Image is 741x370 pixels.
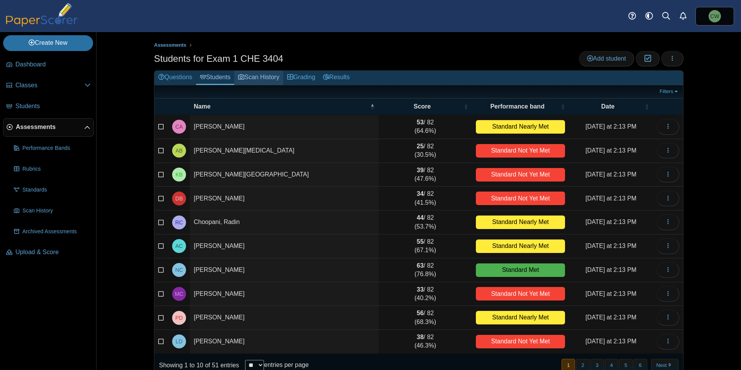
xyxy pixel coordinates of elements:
[585,314,636,321] time: Sep 17, 2025 at 2:13 PM
[190,187,379,210] td: [PERSON_NAME]
[152,41,188,50] a: Assessments
[417,214,424,221] b: 44
[379,234,472,258] td: / 82 (67.1%)
[11,222,94,241] a: Archived Assessments
[585,195,636,202] time: Sep 17, 2025 at 2:13 PM
[190,234,379,258] td: [PERSON_NAME]
[11,181,94,199] a: Standards
[379,163,472,187] td: / 82 (47.6%)
[382,102,462,111] span: Score
[22,165,91,173] span: Rubrics
[11,202,94,220] a: Scan History
[379,306,472,330] td: / 82 (68.3%)
[379,115,472,139] td: / 82 (64.6%)
[234,71,283,85] a: Scan History
[379,139,472,163] td: / 82 (30.5%)
[22,144,91,152] span: Performance Bands
[675,8,692,25] a: Alerts
[190,282,379,306] td: [PERSON_NAME]
[476,120,565,134] div: Standard Nearly Met
[176,148,183,153] span: Alli Barritt
[16,123,84,131] span: Assessments
[587,55,626,62] span: Add student
[417,167,424,173] b: 39
[196,71,234,85] a: Students
[585,147,636,154] time: Sep 17, 2025 at 2:13 PM
[154,42,186,48] span: Assessments
[379,282,472,306] td: / 82 (40.2%)
[190,139,379,163] td: [PERSON_NAME][MEDICAL_DATA]
[3,76,94,95] a: Classes
[15,81,85,90] span: Classes
[585,243,636,249] time: Sep 17, 2025 at 2:13 PM
[709,10,721,22] span: Christian Wallen
[319,71,354,85] a: Results
[175,267,183,273] span: Nate Collins
[3,3,80,27] img: PaperScorer
[3,118,94,137] a: Assessments
[585,338,636,345] time: Sep 17, 2025 at 2:13 PM
[417,143,424,149] b: 25
[175,315,183,321] span: Parker Davis
[3,56,94,74] a: Dashboard
[710,14,719,19] span: Christian Wallen
[370,103,375,110] span: Name : Activate to invert sorting
[476,216,565,229] div: Standard Nearly Met
[15,102,91,110] span: Students
[476,263,565,277] div: Standard Met
[190,210,379,234] td: Choopani, Radin
[11,139,94,158] a: Performance Bands
[585,123,636,130] time: Sep 17, 2025 at 2:13 PM
[417,190,424,197] b: 34
[695,7,734,25] a: Christian Wallen
[3,243,94,262] a: Upload & Score
[175,291,183,297] span: Makayla Crozier
[154,52,283,65] h1: Students for Exam 1 CHE 3404
[264,362,309,368] label: entries per page
[154,71,196,85] a: Questions
[417,119,424,126] b: 53
[476,335,565,348] div: Standard Not Yet Met
[11,160,94,178] a: Rubrics
[190,330,379,354] td: [PERSON_NAME]
[579,51,634,66] a: Add student
[190,163,379,187] td: [PERSON_NAME][GEOGRAPHIC_DATA]
[283,71,319,85] a: Grading
[585,266,636,273] time: Sep 17, 2025 at 2:13 PM
[176,339,183,344] span: Lena Dobill
[417,334,424,340] b: 38
[15,248,91,256] span: Upload & Score
[476,144,565,158] div: Standard Not Yet Met
[379,330,472,354] td: / 82 (46.3%)
[22,228,91,236] span: Archived Assessments
[560,103,565,110] span: Performance band : Activate to sort
[175,243,183,249] span: Ashley Clodfelter
[22,186,91,194] span: Standards
[417,238,424,245] b: 55
[645,103,649,110] span: Date : Activate to sort
[175,220,183,225] span: Radin Choopani
[3,21,80,28] a: PaperScorer
[417,262,424,269] b: 63
[476,311,565,324] div: Standard Nearly Met
[658,88,681,95] a: Filters
[3,97,94,116] a: Students
[194,102,369,111] span: Name
[476,239,565,253] div: Standard Nearly Met
[417,310,424,316] b: 56
[190,115,379,139] td: [PERSON_NAME]
[476,287,565,300] div: Standard Not Yet Met
[476,168,565,182] div: Standard Not Yet Met
[464,103,468,110] span: Score : Activate to sort
[175,196,183,201] span: Dulce Becerra
[22,207,91,215] span: Scan History
[379,210,472,234] td: / 82 (53.7%)
[190,306,379,330] td: [PERSON_NAME]
[379,258,472,282] td: / 82 (76.8%)
[190,258,379,282] td: [PERSON_NAME]
[176,172,183,177] span: Kaley Baysden
[585,171,636,178] time: Sep 17, 2025 at 2:13 PM
[476,192,565,205] div: Standard Not Yet Met
[573,102,643,111] span: Date
[175,124,183,129] span: Cristian Aguilera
